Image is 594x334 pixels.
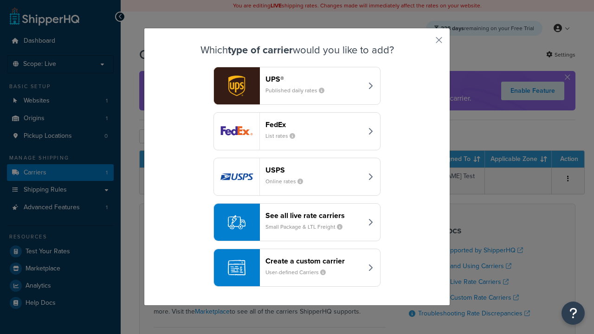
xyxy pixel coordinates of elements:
button: Open Resource Center [562,302,585,325]
button: Create a custom carrierUser-defined Carriers [213,249,381,287]
button: ups logoUPS®Published daily rates [213,67,381,105]
img: ups logo [214,67,259,104]
small: User-defined Carriers [265,268,333,276]
small: Small Package & LTL Freight [265,223,350,231]
small: List rates [265,132,303,140]
header: USPS [265,166,362,174]
button: usps logoUSPSOnline rates [213,158,381,196]
img: icon-carrier-liverate-becf4550.svg [228,213,245,231]
h3: Which would you like to add? [168,45,426,56]
header: UPS® [265,75,362,83]
small: Published daily rates [265,86,332,95]
small: Online rates [265,177,310,186]
img: fedEx logo [214,113,259,150]
strong: type of carrier [228,42,293,58]
img: usps logo [214,158,259,195]
header: FedEx [265,120,362,129]
button: fedEx logoFedExList rates [213,112,381,150]
header: See all live rate carriers [265,211,362,220]
button: See all live rate carriersSmall Package & LTL Freight [213,203,381,241]
header: Create a custom carrier [265,257,362,265]
img: icon-carrier-custom-c93b8a24.svg [228,259,245,276]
